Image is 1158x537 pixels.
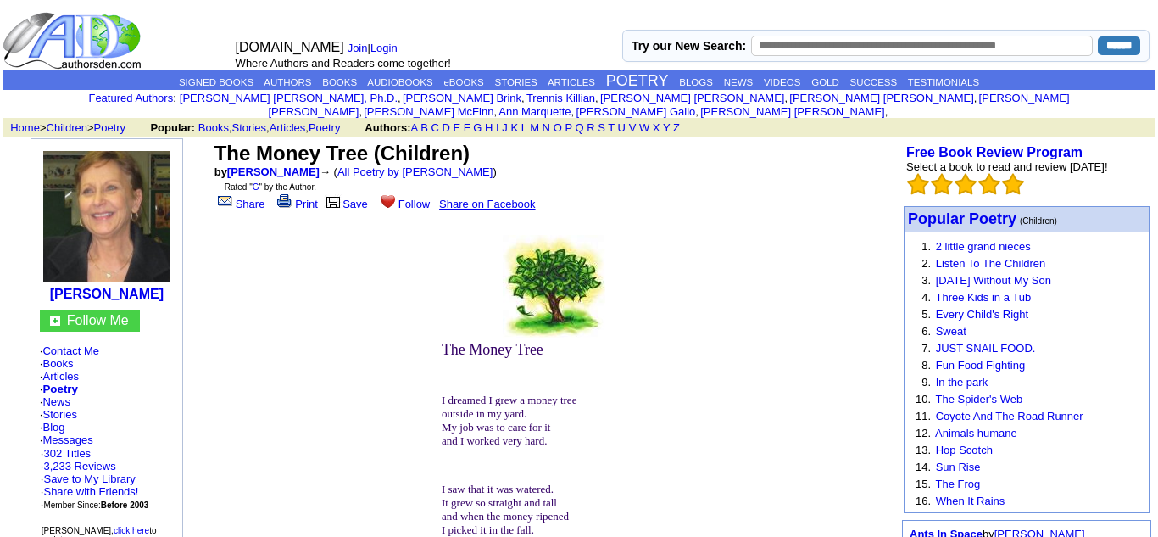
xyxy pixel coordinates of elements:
a: [PERSON_NAME] [PERSON_NAME], Ph.D. [180,92,398,104]
font: 16. [916,495,931,507]
img: heart.gif [381,193,395,208]
a: E [453,121,460,134]
img: library.gif [324,194,342,208]
a: V [629,121,637,134]
font: Where Authors and Readers come together! [236,57,451,70]
font: 4. [921,291,931,304]
font: 13. [916,444,931,456]
font: 11. [916,410,931,422]
a: Poetry [42,383,77,395]
a: P [565,121,571,134]
font: i [888,108,889,117]
a: D [442,121,449,134]
img: bigemptystars.png [955,173,977,195]
a: Share with Friends! [43,485,138,498]
a: R [587,121,594,134]
font: 12. [916,427,931,439]
a: Z [673,121,680,134]
a: SUCCESS [850,77,898,87]
font: I dreamed I grew a money tree outside in my yard. My job was to care for it and I worked very hard. [442,394,577,447]
a: Login [370,42,398,54]
a: Listen To The Children [936,257,1046,270]
font: 8. [921,359,931,372]
a: eBOOKS [443,77,483,87]
a: Popular Poetry [908,212,1016,227]
a: BOOKS [322,77,357,87]
a: Share on Facebook [439,198,535,210]
img: logo_ad.gif [3,11,145,70]
a: M [530,121,539,134]
font: → ( ) [320,165,497,178]
font: i [788,94,789,103]
a: Save to My Library [43,473,135,485]
a: AUTHORS [264,77,311,87]
a: G [253,182,259,192]
a: S [598,121,605,134]
b: Popular: [150,121,195,134]
b: Authors: [365,121,410,134]
a: ARTICLES [548,77,595,87]
a: Join [348,42,368,54]
font: i [401,94,403,103]
a: C [431,121,438,134]
a: Free Book Review Program [906,145,1083,159]
a: POETRY [606,72,669,89]
label: Try our New Search: [632,39,746,53]
font: 7. [921,342,931,355]
img: share_page.gif [218,194,232,208]
a: K [510,121,518,134]
a: Print [274,198,318,210]
a: Messages [42,434,92,446]
a: W [639,121,649,134]
font: 6. [921,325,931,338]
a: [PERSON_NAME] [PERSON_NAME] [268,92,1069,118]
a: In the park [936,376,988,389]
a: Coyote And The Road Runner [936,410,1083,422]
a: O [554,121,562,134]
font: · · · · · · · [40,344,174,512]
a: J [502,121,508,134]
font: 9. [921,376,931,389]
a: [PERSON_NAME] Gallo [576,105,695,118]
a: L [521,121,527,134]
font: · · · [41,473,139,511]
a: Animals humane [935,427,1017,439]
img: bigemptystars.png [1002,173,1024,195]
a: Trennis Killian [526,92,595,104]
a: I [496,121,499,134]
a: VIDEOS [764,77,800,87]
a: All Poetry by [PERSON_NAME] [337,165,493,178]
font: , , , [150,121,695,134]
a: N [543,121,550,134]
a: GOLD [811,77,839,87]
font: · · [41,447,149,511]
a: Three Kids in a Tub [935,291,1031,304]
a: U [618,121,626,134]
font: i [362,108,364,117]
a: Sweat [936,325,966,338]
a: A [411,121,418,134]
a: The Frog [935,478,980,490]
a: Follow Me [67,313,129,327]
font: 10. [916,393,931,406]
a: Blog [42,421,64,434]
font: i [598,94,600,103]
font: | [348,42,404,54]
a: News [42,395,70,408]
img: bigemptystars.png [931,173,953,195]
font: : [88,92,175,104]
a: Hop Scotch [936,444,993,456]
a: [PERSON_NAME] McFinn [364,105,493,118]
a: click here [114,526,149,535]
font: i [497,108,498,117]
font: i [525,94,526,103]
a: Poetry [309,121,341,134]
font: (Children) [1020,216,1057,226]
font: 14. [916,461,931,473]
a: Contact Me [42,344,98,357]
a: Share [214,198,265,210]
font: 3. [921,274,931,287]
a: [PERSON_NAME] [50,287,164,301]
font: 1. [921,240,931,253]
